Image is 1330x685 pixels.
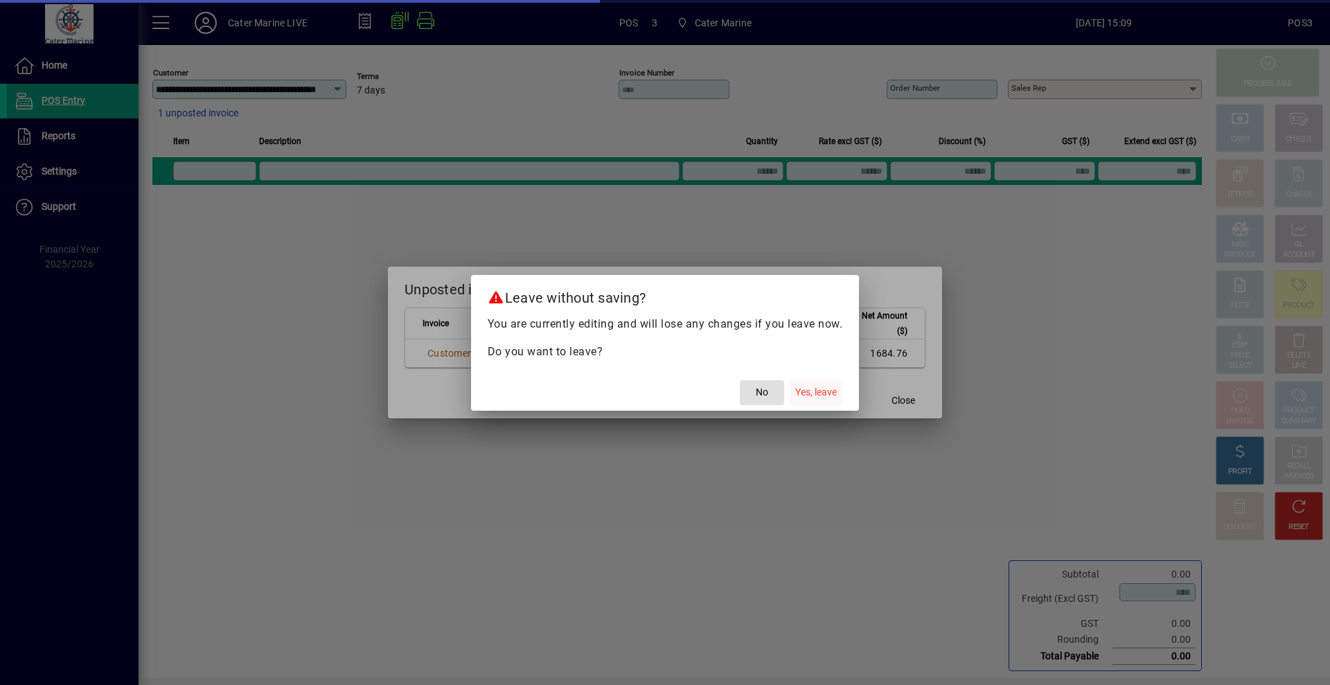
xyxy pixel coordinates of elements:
button: No [740,380,784,405]
h2: Leave without saving? [471,275,860,315]
span: No [756,385,768,400]
p: Do you want to leave? [488,344,843,360]
span: Yes, leave [795,385,837,400]
button: Yes, leave [790,380,842,405]
p: You are currently editing and will lose any changes if you leave now. [488,316,843,332]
